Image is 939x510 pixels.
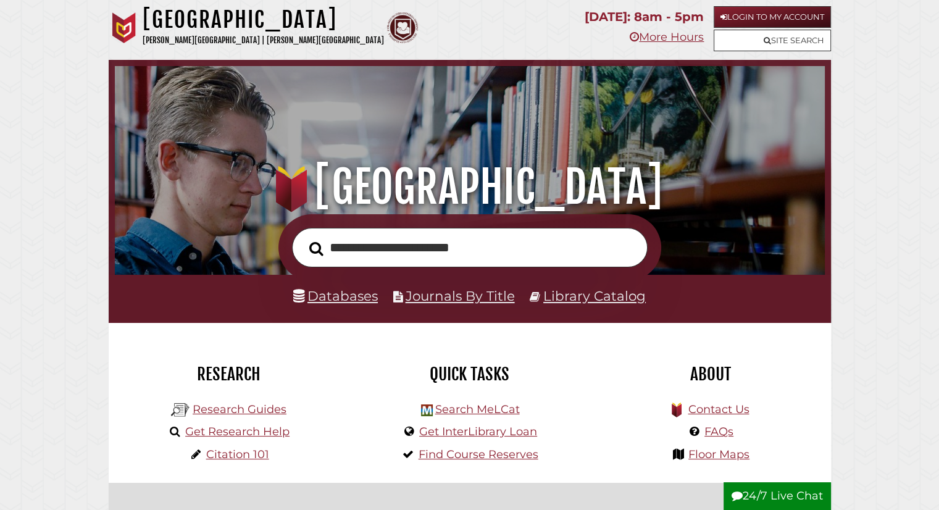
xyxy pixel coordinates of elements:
img: Hekman Library Logo [171,401,190,419]
img: Calvin University [109,12,140,43]
h2: About [599,364,822,385]
h1: [GEOGRAPHIC_DATA] [143,6,384,33]
a: FAQs [704,425,733,438]
a: Databases [293,288,378,304]
a: Get Research Help [185,425,290,438]
a: Login to My Account [714,6,831,28]
a: Site Search [714,30,831,51]
a: Library Catalog [543,288,646,304]
a: Get InterLibrary Loan [419,425,537,438]
button: Search [303,238,330,259]
img: Hekman Library Logo [421,404,433,416]
h1: [GEOGRAPHIC_DATA] [128,160,810,214]
img: Calvin Theological Seminary [387,12,418,43]
a: Search MeLCat [435,403,519,416]
a: Contact Us [688,403,749,416]
a: Floor Maps [688,448,749,461]
p: [PERSON_NAME][GEOGRAPHIC_DATA] | [PERSON_NAME][GEOGRAPHIC_DATA] [143,33,384,48]
a: More Hours [630,30,704,44]
a: Find Course Reserves [419,448,538,461]
p: [DATE]: 8am - 5pm [585,6,704,28]
a: Research Guides [193,403,286,416]
i: Search [309,241,323,256]
a: Citation 101 [206,448,269,461]
a: Journals By Title [406,288,515,304]
h2: Quick Tasks [359,364,581,385]
h2: Research [118,364,340,385]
